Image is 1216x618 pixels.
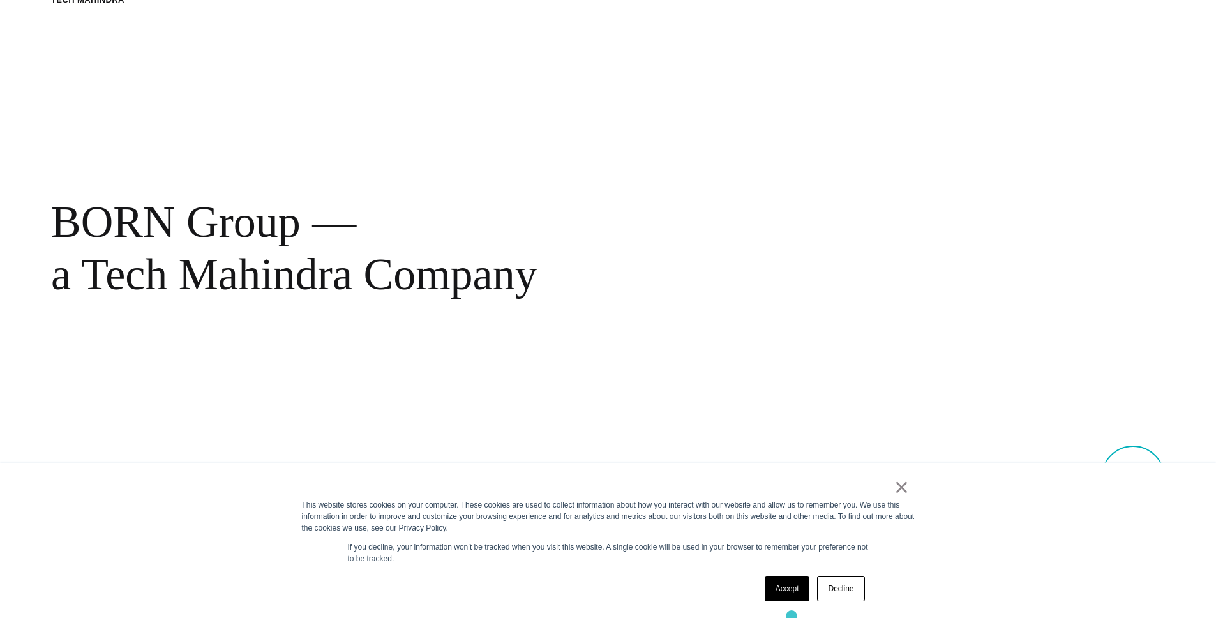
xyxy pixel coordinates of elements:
div: This website stores cookies on your computer. These cookies are used to collect information about... [302,499,915,534]
a: × [894,481,910,493]
div: BORN Group — a Tech Mahindra Company [51,196,779,300]
a: Learn More [1101,446,1165,509]
a: Accept [765,576,810,601]
a: Decline [817,576,864,601]
p: If you decline, your information won’t be tracked when you visit this website. A single cookie wi... [348,541,869,564]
